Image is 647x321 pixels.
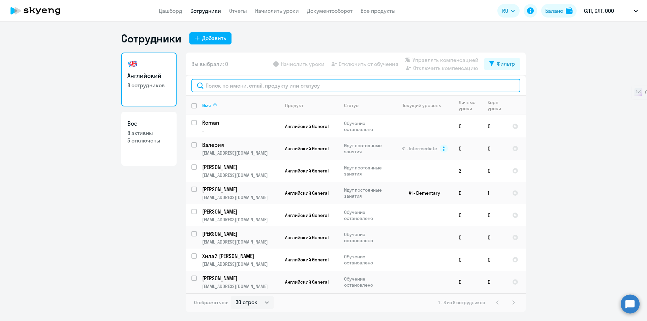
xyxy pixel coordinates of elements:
td: 0 [482,160,507,182]
td: A1 - Elementary [391,182,453,204]
p: Идут постоянные занятия [344,142,390,155]
a: [PERSON_NAME] [202,230,279,237]
a: [PERSON_NAME] [202,275,279,282]
a: Все продукты [361,7,396,14]
td: 0 [453,115,482,137]
p: Валерия [202,141,278,149]
div: Статус [344,102,359,108]
td: 0 [482,204,507,226]
td: 0 [482,226,507,249]
a: [PERSON_NAME] [202,208,279,215]
p: СЛТ, СЛТ, ООО [584,7,614,15]
button: СЛТ, СЛТ, ООО [581,3,641,19]
p: [PERSON_NAME] [202,163,278,171]
div: Имя [202,102,211,108]
p: [PERSON_NAME] [202,230,278,237]
td: 0 [453,182,482,204]
div: Продукт [285,102,303,108]
span: Английский General [285,146,329,152]
img: balance [566,7,573,14]
div: Имя [202,102,279,108]
button: RU [497,4,520,18]
td: 0 [482,271,507,293]
p: 8 сотрудников [127,82,171,89]
div: Текущий уровень [402,102,441,108]
a: Английский8 сотрудников [121,53,177,106]
p: [EMAIL_ADDRESS][DOMAIN_NAME] [202,194,279,200]
img: english [127,59,138,69]
p: [PERSON_NAME] [202,275,278,282]
td: 0 [453,271,482,293]
h3: Английский [127,71,171,80]
td: 0 [482,115,507,137]
a: [PERSON_NAME] [202,163,279,171]
button: Балансbalance [541,4,577,18]
td: 0 [453,204,482,226]
button: Добавить [189,32,232,44]
div: Корп. уроки [488,99,506,111]
span: Английский General [285,234,329,240]
div: Личные уроки [459,99,477,111]
p: [EMAIL_ADDRESS][DOMAIN_NAME] [202,172,279,178]
span: 1 - 8 из 8 сотрудников [438,299,485,306]
div: Продукт [285,102,338,108]
p: [EMAIL_ADDRESS][DOMAIN_NAME] [202,239,279,245]
p: Идут постоянные занятия [344,165,390,177]
div: Статус [344,102,390,108]
td: 3 [453,160,482,182]
a: Roman [202,119,279,126]
p: 5 отключены [127,137,171,144]
input: Поиск по имени, email, продукту или статусу [191,79,520,92]
p: Roman [202,119,278,126]
a: Дашборд [159,7,182,14]
div: Текущий уровень [396,102,453,108]
span: Английский General [285,279,329,285]
p: [EMAIL_ADDRESS][DOMAIN_NAME] [202,217,279,223]
p: [EMAIL_ADDRESS][DOMAIN_NAME] [202,261,279,267]
p: Обучение остановлено [344,120,390,132]
td: 0 [482,137,507,160]
p: Обучение остановлено [344,254,390,266]
h1: Сотрудники [121,32,181,45]
span: B1 - Intermediate [401,146,437,152]
p: [PERSON_NAME] [202,208,278,215]
a: Начислить уроки [255,7,299,14]
p: - [202,128,279,134]
p: Хилай [PERSON_NAME] [202,252,278,260]
td: 0 [453,137,482,160]
td: 0 [453,226,482,249]
td: 0 [453,249,482,271]
h3: Все [127,119,171,128]
p: [EMAIL_ADDRESS][DOMAIN_NAME] [202,150,279,156]
span: Английский General [285,212,329,218]
span: Вы выбрали: 0 [191,60,228,68]
div: Фильтр [497,60,515,68]
div: Личные уроки [459,99,482,111]
td: 0 [482,249,507,271]
p: [PERSON_NAME] [202,186,278,193]
span: RU [502,7,508,15]
p: Идут постоянные занятия [344,187,390,199]
div: Корп. уроки [488,99,502,111]
a: Документооборот [307,7,352,14]
button: Фильтр [484,58,520,70]
td: 1 [482,182,507,204]
p: Обучение остановлено [344,276,390,288]
p: Обучение остановлено [344,209,390,221]
span: Английский General [285,190,329,196]
a: Сотрудники [190,7,221,14]
a: Валерия [202,141,279,149]
p: Обучение остановлено [344,231,390,244]
span: Отображать по: [194,299,228,306]
a: Хилай [PERSON_NAME] [202,252,279,260]
a: Отчеты [229,7,247,14]
span: Английский General [285,123,329,129]
div: Добавить [202,34,226,42]
div: Баланс [545,7,563,15]
a: [PERSON_NAME] [202,186,279,193]
span: Английский General [285,257,329,263]
span: Английский General [285,168,329,174]
p: 8 активны [127,129,171,137]
a: Все8 активны5 отключены [121,112,177,166]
